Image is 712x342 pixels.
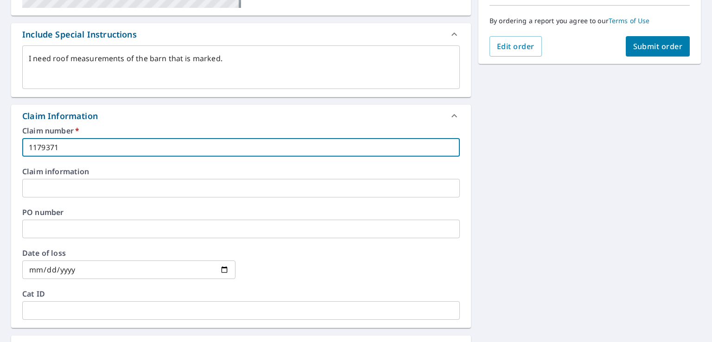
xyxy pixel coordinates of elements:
label: Date of loss [22,249,235,257]
button: Submit order [626,36,690,57]
div: Include Special Instructions [22,28,137,41]
p: By ordering a report you agree to our [489,17,690,25]
label: Claim information [22,168,460,175]
a: Terms of Use [609,16,650,25]
span: Submit order [633,41,683,51]
div: Claim Information [11,105,471,127]
label: Claim number [22,127,460,134]
label: Cat ID [22,290,460,298]
div: Include Special Instructions [11,23,471,45]
label: PO number [22,209,460,216]
button: Edit order [489,36,542,57]
span: Edit order [497,41,534,51]
textarea: I need roof measurements of the barn that is marked. [29,54,453,81]
div: Claim Information [22,110,98,122]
